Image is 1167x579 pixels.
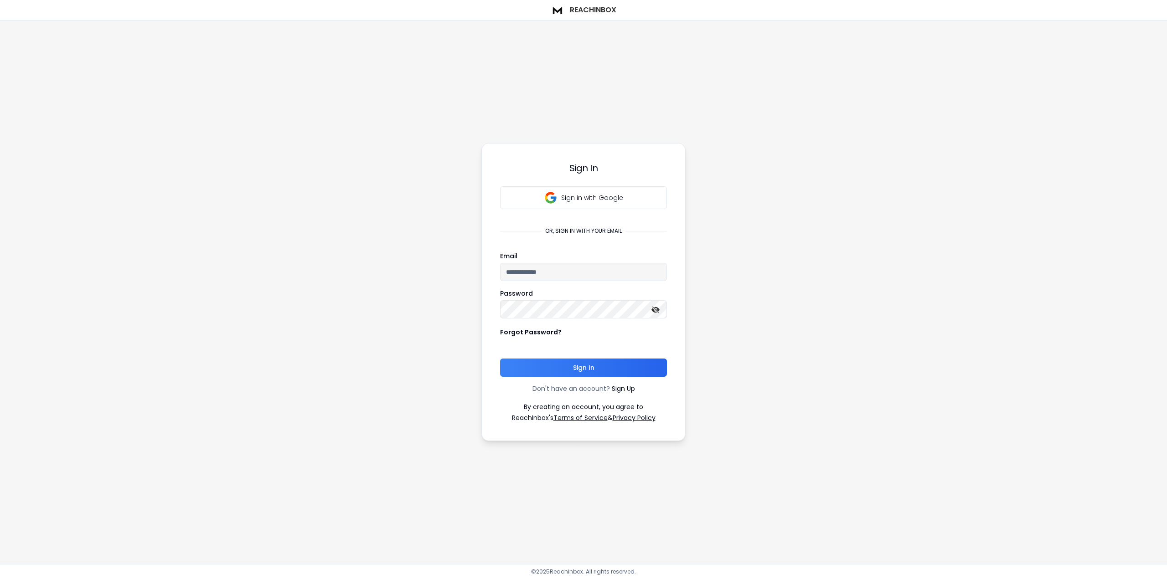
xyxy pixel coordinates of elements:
[553,413,608,422] a: Terms of Service
[531,568,636,575] p: © 2025 Reachinbox. All rights reserved.
[500,253,517,259] label: Email
[524,402,643,411] p: By creating an account, you agree to
[500,162,667,174] h3: Sign In
[542,227,625,235] p: or, sign in with your email
[500,290,533,297] label: Password
[570,5,616,15] h1: ReachInbox
[561,193,623,202] p: Sign in with Google
[551,4,564,16] img: logo
[500,186,667,209] button: Sign in with Google
[613,413,656,422] a: Privacy Policy
[500,359,667,377] button: Sign In
[512,413,656,422] p: ReachInbox's &
[612,384,635,393] a: Sign Up
[551,4,616,16] a: ReachInbox
[532,384,610,393] p: Don't have an account?
[500,328,562,337] p: Forgot Password?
